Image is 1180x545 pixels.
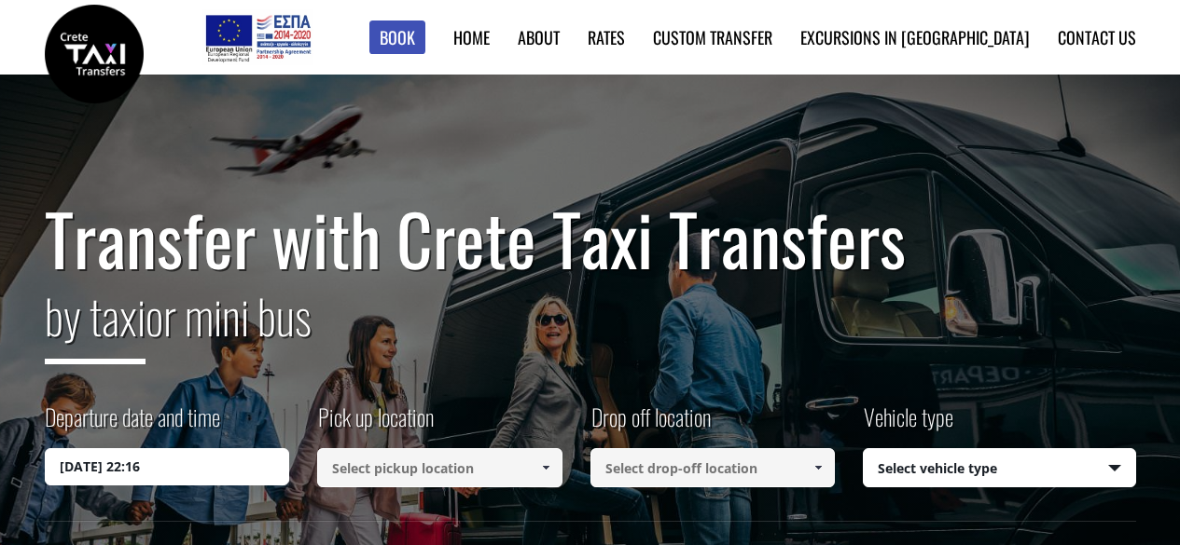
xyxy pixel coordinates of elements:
a: About [518,25,560,49]
a: Rates [588,25,625,49]
a: Home [453,25,490,49]
a: Show All Items [530,448,561,487]
img: e-bannersEUERDF180X90.jpg [202,9,313,65]
a: Custom Transfer [653,25,772,49]
input: Select drop-off location [590,448,836,487]
h1: Transfer with Crete Taxi Transfers [45,199,1136,278]
label: Drop off location [590,401,711,448]
label: Departure date and time [45,401,220,448]
a: Show All Items [803,448,834,487]
a: Crete Taxi Transfers | Safe Taxi Transfer Services from to Heraklion Airport, Chania Airport, Ret... [45,42,144,61]
label: Pick up location [317,401,434,448]
label: Vehicle type [863,401,953,448]
img: Crete Taxi Transfers | Safe Taxi Transfer Services from to Heraklion Airport, Chania Airport, Ret... [45,5,144,103]
span: Select vehicle type [864,449,1135,488]
a: Contact us [1058,25,1136,49]
h2: or mini bus [45,278,1136,378]
input: Select pickup location [317,448,562,487]
a: Excursions in [GEOGRAPHIC_DATA] [800,25,1030,49]
span: by taxi [45,280,146,364]
a: Book [369,20,425,55]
